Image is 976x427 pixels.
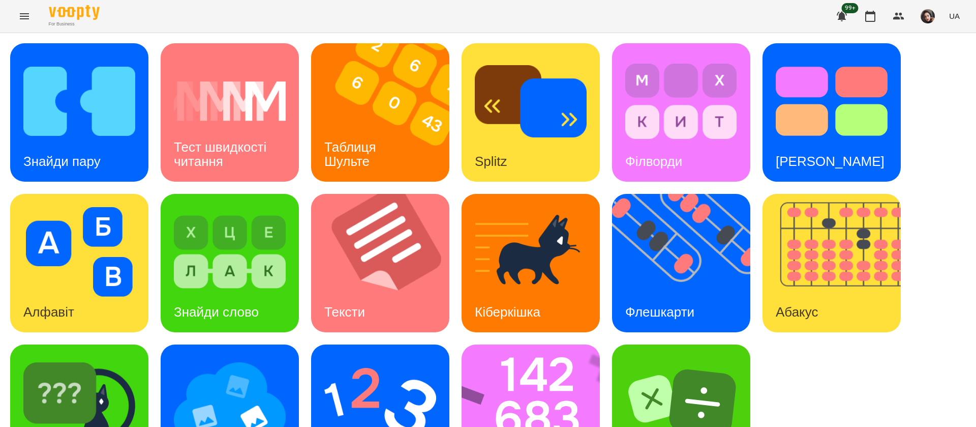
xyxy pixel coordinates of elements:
[324,304,365,320] h3: Тексти
[625,154,682,169] h3: Філворди
[475,207,587,297] img: Кіберкішка
[612,43,750,182] a: ФілвордиФілворди
[612,194,763,332] img: Флешкарти
[174,304,259,320] h3: Знайди слово
[612,194,750,332] a: ФлешкартиФлешкарти
[12,4,37,29] button: Menu
[762,194,913,332] img: Абакус
[762,43,901,182] a: Тест Струпа[PERSON_NAME]
[174,139,270,168] h3: Тест швидкості читання
[625,56,737,146] img: Філворди
[776,56,888,146] img: Тест Струпа
[475,56,587,146] img: Splitz
[10,194,148,332] a: АлфавітАлфавіт
[311,43,449,182] a: Таблиця ШультеТаблиця Шульте
[945,7,964,25] button: UA
[23,154,101,169] h3: Знайди пару
[776,154,884,169] h3: [PERSON_NAME]
[23,207,135,297] img: Алфавіт
[311,43,462,182] img: Таблиця Шульте
[324,139,380,168] h3: Таблиця Шульте
[921,9,935,23] img: 415cf204168fa55e927162f296ff3726.jpg
[161,194,299,332] a: Знайди словоЗнайди слово
[475,304,540,320] h3: Кіберкішка
[23,56,135,146] img: Знайди пару
[174,56,286,146] img: Тест швидкості читання
[161,43,299,182] a: Тест швидкості читанняТест швидкості читання
[311,194,449,332] a: ТекстиТексти
[776,304,818,320] h3: Абакус
[23,304,74,320] h3: Алфавіт
[949,11,960,21] span: UA
[625,304,694,320] h3: Флешкарти
[462,194,600,332] a: КіберкішкаКіберкішка
[762,194,901,332] a: АбакусАбакус
[49,21,100,27] span: For Business
[10,43,148,182] a: Знайди паруЗнайди пару
[49,5,100,20] img: Voopty Logo
[475,154,507,169] h3: Splitz
[462,43,600,182] a: SplitzSplitz
[842,3,859,13] span: 99+
[311,194,462,332] img: Тексти
[174,207,286,297] img: Знайди слово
